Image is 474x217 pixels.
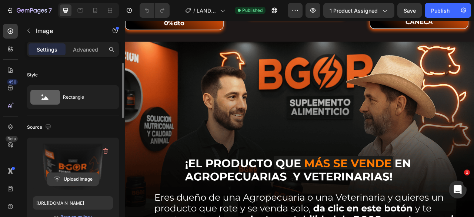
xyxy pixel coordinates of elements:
[47,172,99,186] button: Upload Image
[7,79,18,85] div: 450
[27,72,38,78] div: Style
[6,136,18,142] div: Beta
[323,3,394,18] button: 1 product assigned
[197,7,217,14] span: LANDING POTROS Y EQUINOS
[33,196,113,210] input: https://example.com/image.jpg
[140,3,170,18] div: Undo/Redo
[193,7,195,14] span: /
[464,170,470,175] span: 1
[49,6,52,15] p: 7
[37,46,57,53] p: Settings
[425,3,456,18] button: Publish
[125,21,474,217] iframe: Design area
[242,7,263,14] span: Published
[73,46,98,53] p: Advanced
[36,26,99,35] p: Image
[3,3,55,18] button: 7
[404,7,416,14] span: Save
[330,7,378,14] span: 1 product assigned
[63,89,108,106] div: Rectangle
[449,181,467,198] iframe: Intercom live chat
[431,7,450,14] div: Publish
[27,122,53,132] div: Source
[397,3,422,18] button: Save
